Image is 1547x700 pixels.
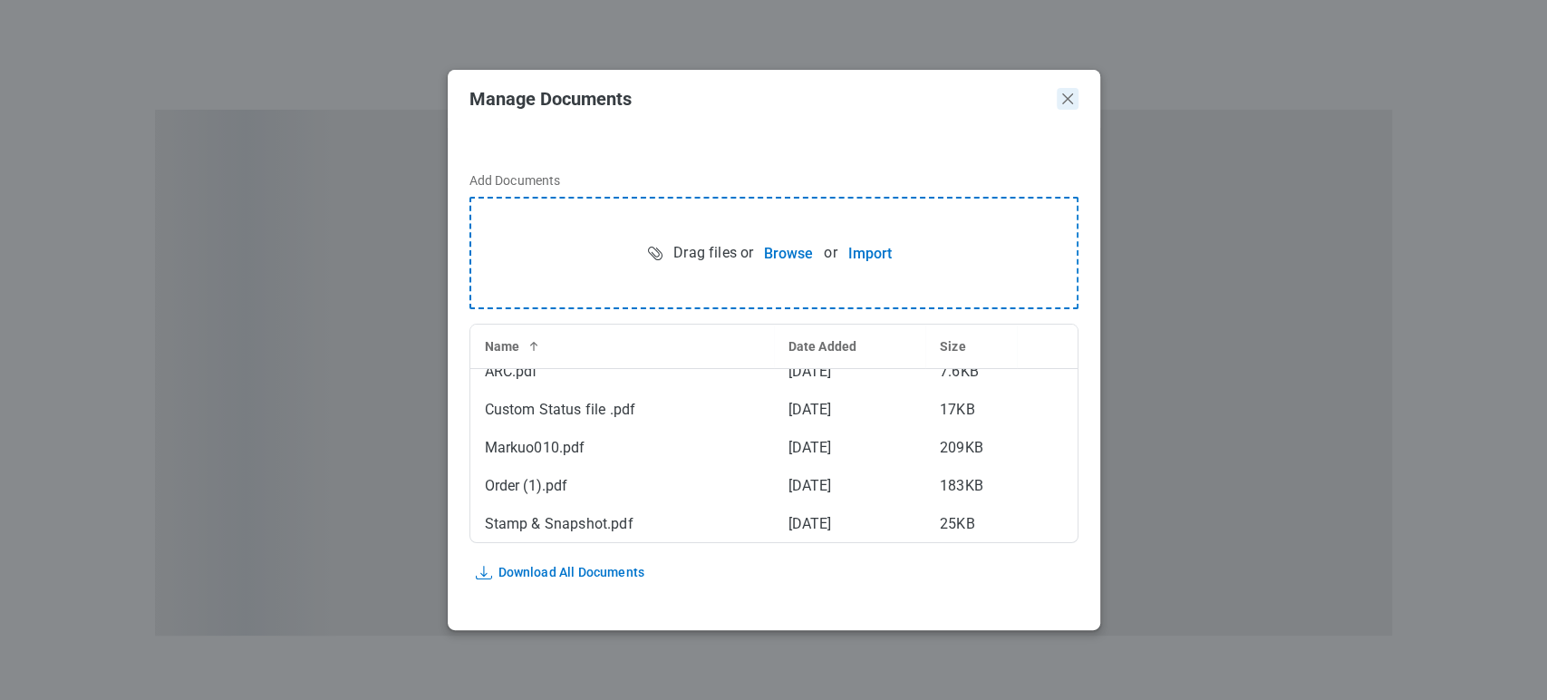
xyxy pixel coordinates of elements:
[485,437,759,459] div: Markuo010.pdf
[498,563,645,581] span: Download All Documents
[485,337,759,355] div: Name
[774,505,926,543] td: [DATE]
[485,399,759,421] div: Custom Status file .pdf
[469,89,1049,109] h2: Manage Documents
[485,513,759,535] div: Stamp & Snapshot.pdf
[774,353,926,391] td: [DATE]
[1057,88,1078,110] button: Close
[788,337,912,355] div: Date Added
[485,475,759,497] div: Order (1).pdf
[774,467,926,505] td: [DATE]
[940,337,1002,355] div: Size
[774,391,926,429] td: [DATE]
[925,353,1017,391] td: 7.6KB
[753,235,824,271] button: Browse
[837,235,903,271] button: Import
[925,467,1017,505] td: 183KB
[485,361,759,383] div: ARC.pdf
[925,505,1017,543] td: 25KB
[469,558,645,587] button: Download All Documents
[925,429,1017,467] td: 209KB
[774,429,926,467] td: [DATE]
[470,309,1078,543] table: bb-data-table
[469,171,1078,190] label: Add Documents
[673,243,753,263] span: Drag files or
[824,235,902,271] div: or
[925,391,1017,429] td: 17KB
